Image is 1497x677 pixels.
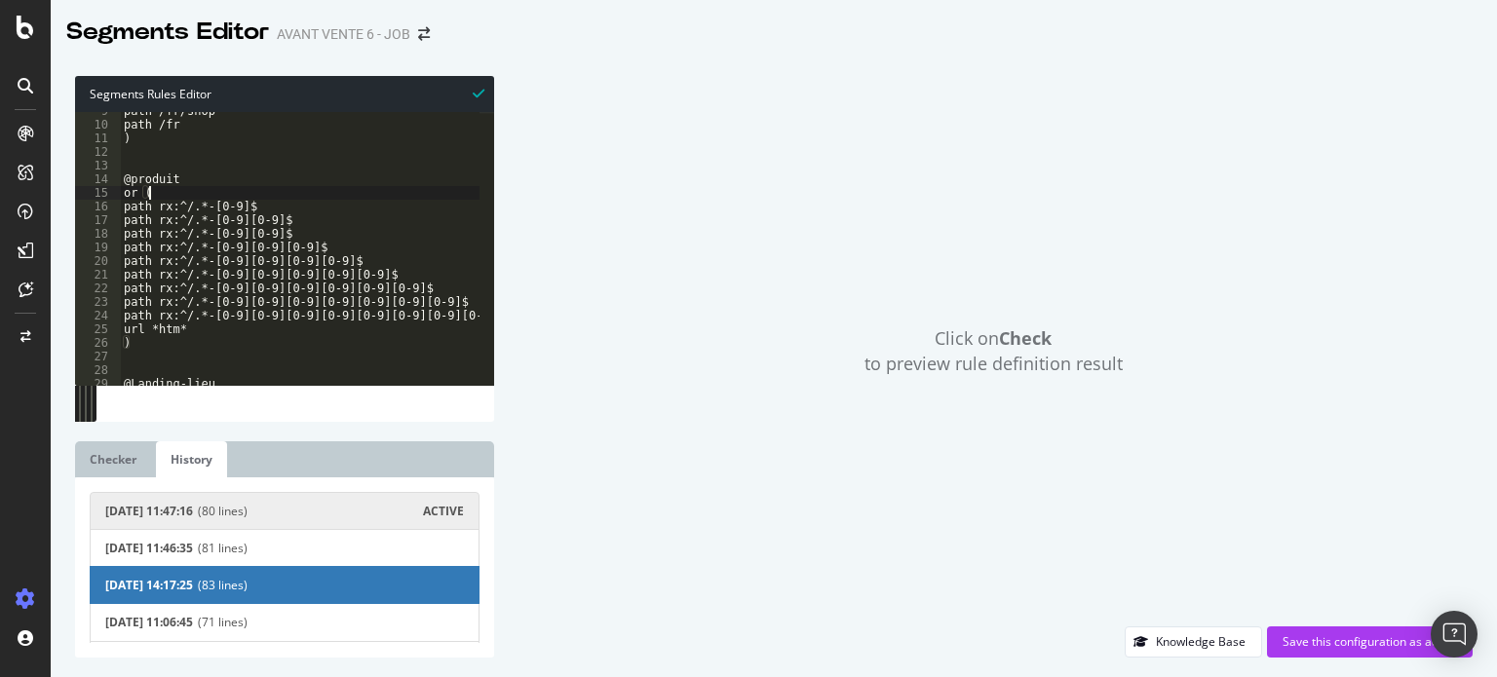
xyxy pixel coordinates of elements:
div: 29 [75,377,121,391]
div: 14 [75,172,121,186]
a: History [156,441,227,477]
div: 21 [75,268,121,282]
button: Save this configuration as active [1267,626,1473,658]
span: (80 lines) [198,503,423,519]
div: 28 [75,363,121,377]
div: Save this configuration as active [1283,633,1457,650]
span: (83 lines) [198,577,464,593]
div: 11 [75,132,121,145]
div: 10 [75,118,121,132]
button: [DATE] 11:47:16(80 lines)ACTIVE [90,492,480,530]
div: 26 [75,336,121,350]
span: ACTIVE [423,503,464,519]
a: Knowledge Base [1125,633,1262,650]
div: 23 [75,295,121,309]
div: 13 [75,159,121,172]
span: [DATE] 11:06:45 [105,614,193,630]
div: 18 [75,227,121,241]
span: Click on to preview rule definition result [864,326,1123,376]
span: [DATE] 14:17:25 [105,577,193,593]
div: 19 [75,241,121,254]
div: Segments Rules Editor [75,76,494,112]
div: 27 [75,350,121,363]
button: [DATE] 11:46:35(81 lines) [90,529,480,567]
button: Knowledge Base [1125,626,1262,658]
div: 22 [75,282,121,295]
div: 12 [75,145,121,159]
div: 25 [75,322,121,336]
span: (71 lines) [198,614,464,630]
span: [DATE] 11:46:35 [105,540,193,556]
span: Syntax is valid [473,84,484,102]
div: AVANT VENTE 6 - JOB [277,24,410,44]
span: (81 lines) [198,540,464,556]
div: Open Intercom Messenger [1431,611,1478,658]
div: 16 [75,200,121,213]
div: 24 [75,309,121,322]
button: [DATE] 11:06:45(71 lines) [90,603,480,641]
span: [DATE] 11:47:16 [105,503,193,519]
div: 17 [75,213,121,227]
strong: Check [999,326,1052,350]
div: arrow-right-arrow-left [418,27,430,41]
a: Checker [75,441,151,477]
div: 15 [75,186,121,200]
div: Knowledge Base [1156,633,1246,650]
div: Segments Editor [66,16,269,49]
div: 20 [75,254,121,268]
